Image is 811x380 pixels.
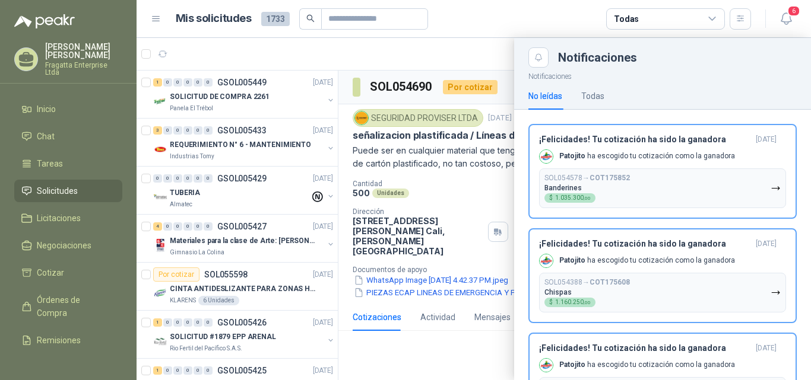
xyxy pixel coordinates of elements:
[756,239,777,249] span: [DATE]
[176,10,252,27] h1: Mis solicitudes
[14,207,122,229] a: Licitaciones
[528,90,562,103] div: No leídas
[14,152,122,175] a: Tareas
[539,273,786,312] button: SOL054388→COT175608Chispas$1.160.250,00
[514,68,811,82] p: Notificaciones
[37,212,81,225] span: Licitaciones
[528,228,797,323] button: ¡Felicidades! Tu cotización ha sido la ganadora[DATE] Company LogoPatojito ha escogido tu cotizac...
[544,193,595,203] div: $
[775,8,797,30] button: 6
[590,278,630,286] b: COT175608
[14,234,122,257] a: Negociaciones
[14,180,122,202] a: Solicitudes
[14,98,122,120] a: Inicio
[559,360,735,370] p: ha escogido tu cotización como la ganadora
[528,124,797,219] button: ¡Felicidades! Tu cotización ha sido la ganadora[DATE] Company LogoPatojito ha escogido tu cotizac...
[559,256,735,266] p: ha escogido tu cotización como la ganadora
[528,47,549,68] button: Close
[14,329,122,352] a: Remisiones
[539,135,751,145] h3: ¡Felicidades! Tu cotización ha sido la ganadora
[539,168,786,208] button: SOL054578→COT175852Banderines$1.035.300,00
[614,12,639,25] div: Todas
[539,239,751,249] h3: ¡Felicidades! Tu cotización ha sido la ganadora
[756,135,777,145] span: [DATE]
[14,289,122,324] a: Órdenes de Compra
[544,174,630,183] p: SOL054578 →
[45,62,122,76] p: Fragatta Enterprise Ltda
[544,184,582,192] p: Banderines
[581,90,604,103] div: Todas
[584,196,591,201] span: ,00
[306,14,315,23] span: search
[37,130,55,143] span: Chat
[37,184,78,197] span: Solicitudes
[37,293,111,320] span: Órdenes de Compra
[540,359,553,372] img: Company Logo
[37,103,56,116] span: Inicio
[14,261,122,284] a: Cotizar
[559,152,585,160] b: Patojito
[555,299,591,305] span: 1.160.250
[756,343,777,353] span: [DATE]
[540,254,553,267] img: Company Logo
[544,288,572,296] p: Chispas
[544,278,630,287] p: SOL054388 →
[45,43,122,59] p: [PERSON_NAME] [PERSON_NAME]
[559,256,585,264] b: Patojito
[584,300,591,305] span: ,00
[261,12,290,26] span: 1733
[544,298,595,307] div: $
[787,5,800,17] span: 6
[539,343,751,353] h3: ¡Felicidades! Tu cotización ha sido la ganadora
[559,360,585,369] b: Patojito
[37,239,91,252] span: Negociaciones
[540,150,553,163] img: Company Logo
[558,52,797,63] div: Notificaciones
[37,266,64,279] span: Cotizar
[37,157,63,170] span: Tareas
[37,334,81,347] span: Remisiones
[559,151,735,161] p: ha escogido tu cotización como la ganadora
[590,174,630,182] b: COT175852
[14,14,75,28] img: Logo peakr
[14,125,122,148] a: Chat
[555,195,591,201] span: 1.035.300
